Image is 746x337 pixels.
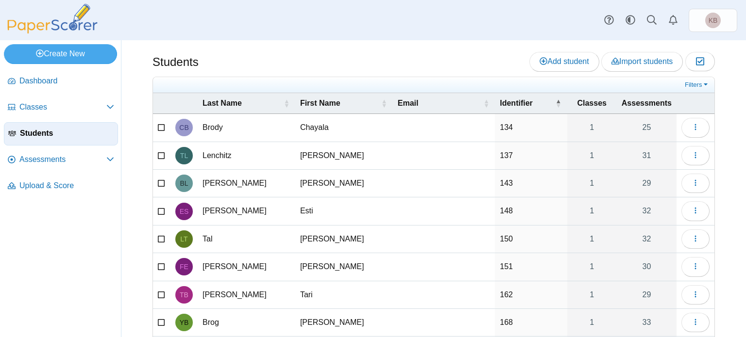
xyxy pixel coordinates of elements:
[567,225,617,253] a: 1
[4,27,101,35] a: PaperScorer
[495,281,567,309] td: 162
[4,44,117,64] a: Create New
[567,309,617,336] a: 1
[495,197,567,225] td: 148
[611,57,673,65] span: Import students
[198,225,295,253] td: Tal
[500,99,533,107] span: Identifier
[180,319,189,326] span: Yocheved Brog
[4,70,118,93] a: Dashboard
[495,142,567,170] td: 137
[295,225,393,253] td: [PERSON_NAME]
[180,236,187,242] span: Leah Tal
[529,52,599,71] a: Add student
[295,142,393,170] td: [PERSON_NAME]
[19,102,106,112] span: Classes
[617,114,677,141] a: 25
[300,99,340,107] span: First Name
[284,93,289,113] span: Last Name : Activate to sort
[295,309,393,337] td: [PERSON_NAME]
[495,114,567,142] td: 134
[495,309,567,337] td: 168
[203,99,242,107] span: Last Name
[577,99,607,107] span: Classes
[601,52,683,71] a: Import students
[617,253,677,280] a: 30
[180,291,188,298] span: Tari Berman
[556,93,561,113] span: Identifier : Activate to invert sorting
[495,253,567,281] td: 151
[198,309,295,337] td: Brog
[4,4,101,33] img: PaperScorer
[180,263,188,270] span: Faigy Eisen
[567,114,617,141] a: 1
[567,253,617,280] a: 1
[495,225,567,253] td: 150
[19,76,114,86] span: Dashboard
[180,152,188,159] span: Tzipora Chava Lenchitz
[20,128,114,139] span: Students
[617,197,677,225] a: 32
[295,114,393,142] td: Chayala
[617,170,677,197] a: 29
[483,93,489,113] span: Email : Activate to sort
[567,142,617,169] a: 1
[617,309,677,336] a: 33
[689,9,737,32] a: Kerem Bais Yaakov
[662,10,684,31] a: Alerts
[295,170,393,197] td: [PERSON_NAME]
[617,281,677,308] a: 29
[198,281,295,309] td: [PERSON_NAME]
[179,124,188,131] span: Chayala Brody
[567,281,617,308] a: 1
[198,197,295,225] td: [PERSON_NAME]
[705,13,721,28] span: Kerem Bais Yaakov
[198,114,295,142] td: Brody
[198,253,295,281] td: [PERSON_NAME]
[381,93,387,113] span: First Name : Activate to sort
[180,208,189,215] span: Esti Schwartz
[622,99,672,107] span: Assessments
[198,142,295,170] td: Lenchitz
[19,154,106,165] span: Assessments
[682,80,712,90] a: Filters
[398,99,419,107] span: Email
[153,54,199,70] h1: Students
[567,197,617,225] a: 1
[4,122,118,145] a: Students
[198,170,295,197] td: [PERSON_NAME]
[540,57,589,65] span: Add student
[4,148,118,172] a: Assessments
[295,197,393,225] td: Esti
[295,281,393,309] td: Tari
[617,225,677,253] a: 32
[295,253,393,281] td: [PERSON_NAME]
[4,96,118,119] a: Classes
[617,142,677,169] a: 31
[567,170,617,197] a: 1
[19,180,114,191] span: Upload & Score
[495,170,567,197] td: 143
[709,17,718,24] span: Kerem Bais Yaakov
[180,180,188,187] span: Bracha Yehudis Liberman
[4,175,118,198] a: Upload & Score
